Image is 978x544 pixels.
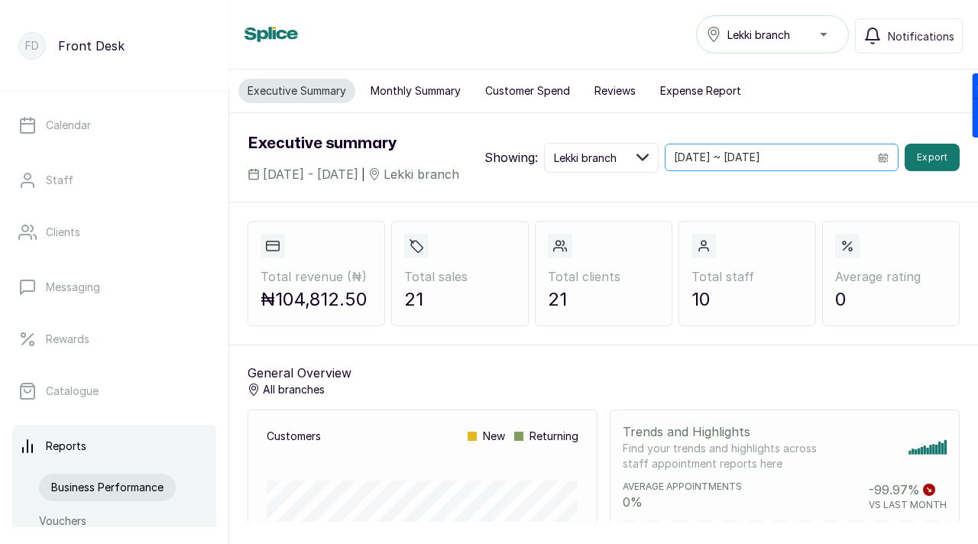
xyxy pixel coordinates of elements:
[261,286,372,313] p: ₦104,812.50
[623,493,742,511] p: 0 %
[238,79,355,103] button: Executive Summary
[554,150,617,166] span: Lekki branch
[12,266,216,309] a: Messaging
[12,425,216,468] a: Reports
[25,38,39,53] p: FD
[361,79,470,103] button: Monthly Summary
[361,167,365,183] span: |
[623,441,818,471] p: Find your trends and highlights across staff appointment reports here
[39,474,176,501] a: Business Performance
[46,384,99,399] p: Catalogue
[12,104,216,147] a: Calendar
[869,499,947,511] p: VS LAST MONTH
[261,267,372,286] p: Total revenue ( ₦ )
[248,364,351,382] p: General Overview
[12,159,216,202] a: Staff
[691,267,803,286] p: Total staff
[905,144,960,171] button: Export
[46,439,86,454] p: Reports
[46,225,80,240] p: Clients
[404,286,516,313] p: 21
[835,267,947,286] p: Average rating
[651,79,750,103] button: Expense Report
[878,152,889,163] svg: calendar
[12,370,216,413] a: Catalogue
[888,28,954,44] span: Notifications
[869,481,920,499] span: -99.97 %
[727,27,790,43] span: Lekki branch
[514,429,578,444] p: returning
[46,118,91,133] p: Calendar
[12,318,216,361] a: Rewards
[51,480,164,495] p: Business Performance
[548,286,659,313] p: 21
[855,18,963,53] button: Notifications
[468,429,505,444] p: new
[623,481,742,493] p: Average appointments
[484,148,538,167] p: Showing:
[476,79,579,103] button: Customer Spend
[585,79,645,103] button: Reviews
[691,286,803,313] p: 10
[623,423,818,441] p: Trends and Highlights
[835,286,947,313] p: 0
[384,165,459,183] span: Lekki branch
[263,165,358,183] span: [DATE] - [DATE]
[267,429,321,444] p: Customers
[39,507,86,535] a: Vouchers
[263,382,325,397] span: All branches
[248,131,459,156] h1: Executive summary
[696,15,849,53] button: Lekki branch
[46,173,73,188] p: Staff
[665,144,869,170] input: Select date
[404,267,516,286] p: Total sales
[46,280,100,295] p: Messaging
[39,513,86,529] p: Vouchers
[46,332,89,347] p: Rewards
[544,143,659,173] button: Lekki branch
[12,211,216,254] a: Clients
[548,267,659,286] p: Total clients
[58,37,125,55] p: Front Desk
